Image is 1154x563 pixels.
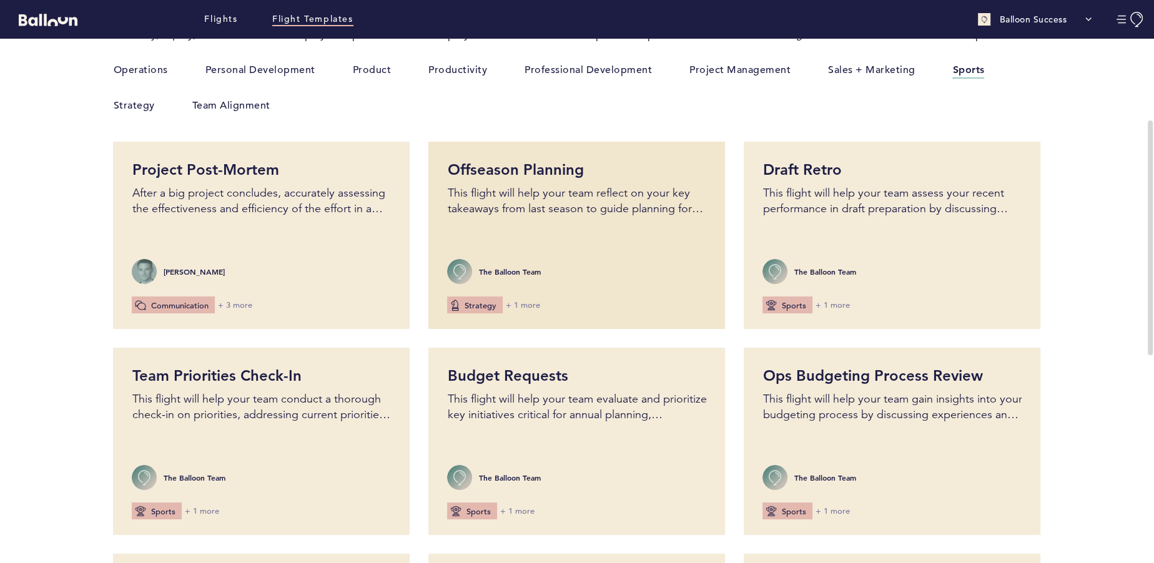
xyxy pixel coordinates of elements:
div: Budget Requests [447,366,706,385]
label: Team Alignment [192,97,270,114]
div: Offseason Planning [447,160,706,179]
p: + 1 more [816,505,850,517]
label: Project Management [689,62,791,78]
p: This flight will help your team gain insights into your budgeting process by discussing experienc... [762,391,1022,423]
div: Team Priorities Check-In [132,366,391,385]
p: + 3 more [218,299,252,311]
label: Sports [952,62,984,79]
p: + 1 more [506,299,540,311]
p: After a big project concludes, accurately assessing the effectiveness and efficiency of the effor... [132,185,391,217]
span: Sports [137,506,175,517]
p: This flight will help your team evaluate and prioritize key initiatives critical for annual plann... [447,391,706,423]
p: This flight will help your team assess your recent performance in draft preparation by discussing... [762,185,1022,217]
p: + 1 more [500,505,535,517]
label: Sales + Marketing [828,62,915,78]
label: Operations [113,62,167,78]
span: Sports [452,506,491,517]
svg: Balloon [19,14,77,26]
button: Manage Account [1117,12,1145,27]
label: Professional Development [525,62,652,78]
div: Project Post-Mortem [132,160,391,179]
p: The Balloon Team [478,265,540,278]
a: Flights [204,12,237,26]
a: Flight Templates [272,12,353,26]
label: Product [352,62,391,78]
label: Personal Development [205,62,315,78]
label: Productivity [428,62,487,78]
span: Strategy [452,300,496,311]
div: Ops Budgeting Process Review [762,366,1022,385]
div: Draft Retro [762,160,1022,179]
p: This flight will help your team conduct a thorough check-in on priorities, addressing current pri... [132,391,391,423]
span: Sports [767,506,806,517]
a: Balloon [9,12,77,26]
p: Balloon Success [1000,13,1067,26]
button: Balloon Success [972,7,1098,32]
span: Sports [767,300,806,311]
p: This flight will help your team reflect on your key takeaways from last season to guide planning ... [447,185,706,217]
p: + 1 more [816,299,850,311]
label: Strategy [113,97,154,114]
p: + 1 more [185,505,219,517]
p: [PERSON_NAME] [163,265,224,278]
p: The Balloon Team [794,471,856,484]
p: The Balloon Team [163,471,225,484]
span: Communication [137,300,209,311]
p: The Balloon Team [794,265,856,278]
p: The Balloon Team [478,471,540,484]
